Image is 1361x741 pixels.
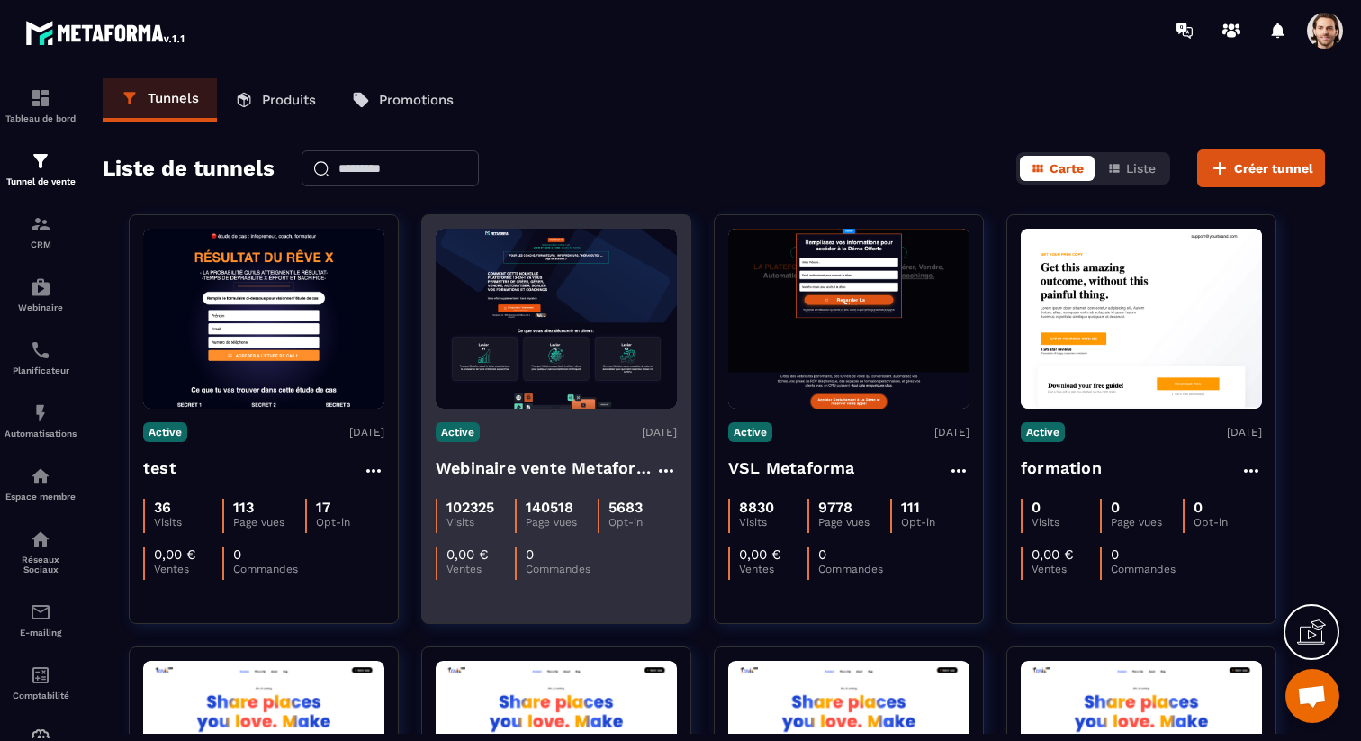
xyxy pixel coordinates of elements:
p: 0,00 € [446,547,489,563]
p: Page vues [1111,516,1182,529]
img: image [728,229,969,409]
a: automationsautomationsEspace membre [5,452,77,515]
p: Active [728,422,772,442]
p: Active [436,422,480,442]
p: 111 [901,499,920,516]
span: Créer tunnel [1234,159,1313,177]
p: 0 [1032,499,1041,516]
a: Ouvrir le chat [1285,669,1339,723]
p: [DATE] [1227,426,1262,438]
a: emailemailE-mailing [5,588,77,651]
img: image [436,229,677,409]
p: 0,00 € [739,547,781,563]
h2: Liste de tunnels [103,150,275,186]
p: Ventes [1032,563,1100,575]
p: Tunnels [148,90,199,106]
p: Commandes [233,563,302,575]
img: formation [30,150,51,172]
a: schedulerschedulerPlanificateur [5,326,77,389]
h4: formation [1021,456,1102,481]
p: Opt-in [316,516,384,529]
p: [DATE] [349,426,384,438]
img: automations [30,402,51,424]
p: 0 [818,547,826,563]
img: image [1021,229,1262,409]
p: Promotions [379,92,454,108]
p: E-mailing [5,628,77,637]
span: Carte [1050,161,1084,176]
p: Automatisations [5,429,77,438]
h4: test [143,456,176,481]
img: logo [25,16,187,49]
p: Produits [262,92,316,108]
img: formation [30,213,51,235]
p: Réseaux Sociaux [5,555,77,574]
button: Liste [1096,156,1167,181]
p: Active [143,422,187,442]
span: Liste [1126,161,1156,176]
p: Commandes [1111,563,1179,575]
p: 102325 [446,499,494,516]
p: Active [1021,422,1065,442]
p: 17 [316,499,330,516]
a: automationsautomationsWebinaire [5,263,77,326]
p: 5683 [608,499,643,516]
img: social-network [30,529,51,550]
p: Comptabilité [5,691,77,700]
h4: Webinaire vente Metaforma [436,456,655,481]
p: [DATE] [934,426,969,438]
p: 0,00 € [154,547,196,563]
p: Visits [1032,516,1100,529]
p: Page vues [233,516,304,529]
a: automationsautomationsAutomatisations [5,389,77,452]
p: Ventes [739,563,807,575]
p: 0 [1111,499,1120,516]
p: Ventes [154,563,222,575]
p: Ventes [446,563,515,575]
p: 8830 [739,499,774,516]
a: formationformationCRM [5,200,77,263]
p: Webinaire [5,303,77,312]
p: CRM [5,239,77,249]
p: Opt-in [901,516,969,529]
p: Visits [739,516,807,529]
img: formation [30,87,51,109]
a: Promotions [334,78,472,122]
h4: VSL Metaforma [728,456,855,481]
a: Tunnels [103,78,217,122]
a: accountantaccountantComptabilité [5,651,77,714]
button: Créer tunnel [1197,149,1325,187]
p: 0 [526,547,534,563]
p: Commandes [526,563,594,575]
p: 9778 [818,499,852,516]
p: Visits [446,516,515,529]
p: 113 [233,499,254,516]
a: formationformationTunnel de vente [5,137,77,200]
p: Page vues [818,516,889,529]
p: Page vues [526,516,597,529]
p: Opt-in [1194,516,1262,529]
p: Tunnel de vente [5,176,77,186]
p: Espace membre [5,492,77,502]
p: 36 [154,499,171,516]
p: Opt-in [608,516,677,529]
p: 140518 [526,499,573,516]
img: image [143,229,384,409]
p: Visits [154,516,222,529]
p: 0,00 € [1032,547,1074,563]
p: [DATE] [642,426,677,438]
img: accountant [30,664,51,686]
p: Commandes [818,563,887,575]
a: Produits [217,78,334,122]
button: Carte [1020,156,1095,181]
p: Planificateur [5,366,77,375]
p: Tableau de bord [5,113,77,123]
a: social-networksocial-networkRéseaux Sociaux [5,515,77,588]
p: 0 [1194,499,1203,516]
img: automations [30,276,51,298]
p: 0 [1111,547,1119,563]
img: email [30,601,51,623]
img: scheduler [30,339,51,361]
img: automations [30,465,51,487]
p: 0 [233,547,241,563]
